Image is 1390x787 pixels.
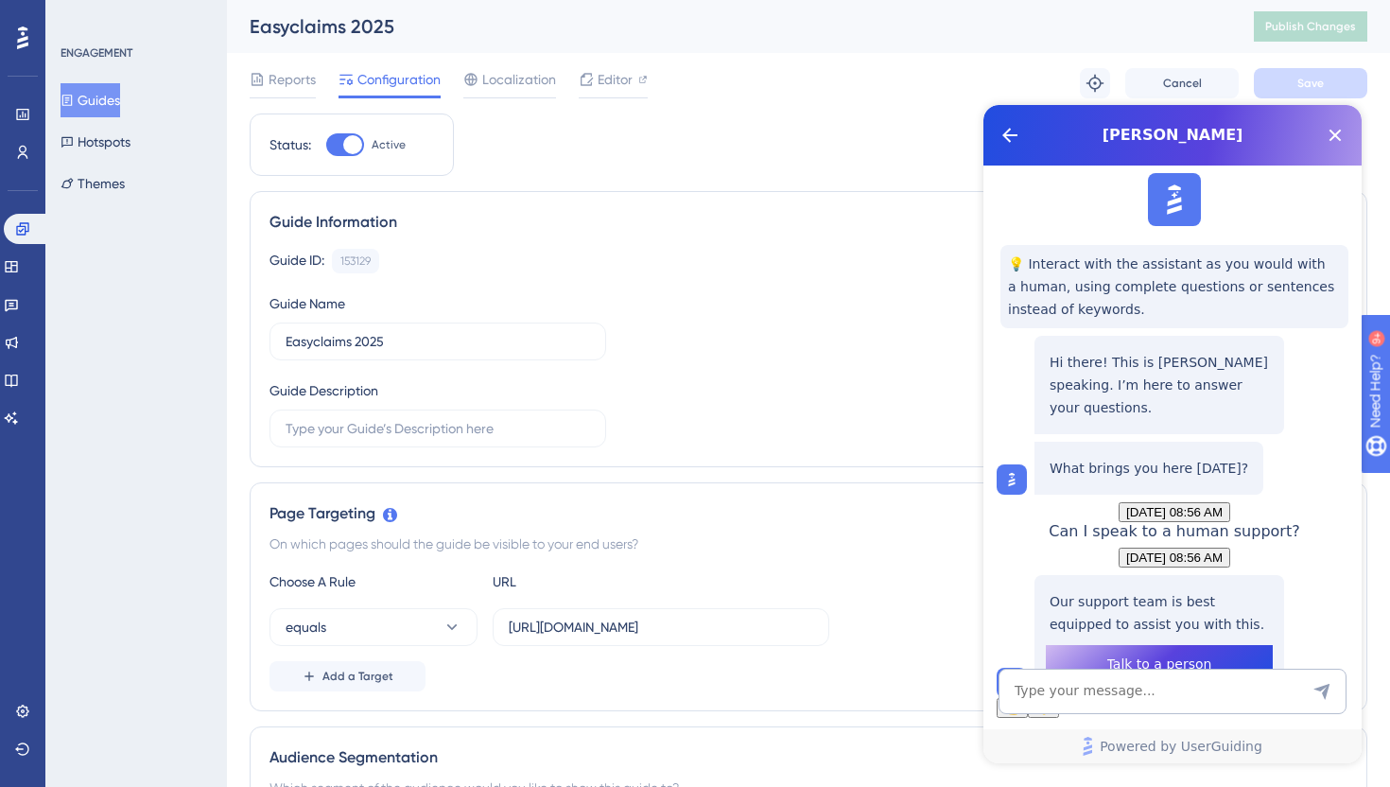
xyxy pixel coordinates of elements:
[372,137,406,152] span: Active
[1254,68,1367,98] button: Save
[357,68,441,91] span: Configuration
[250,13,1207,40] div: Easyclaims 2025
[1265,19,1356,34] span: Publish Changes
[983,105,1362,763] iframe: UserGuiding AI Assistant
[1163,76,1202,91] span: Cancel
[1125,68,1239,98] button: Cancel
[269,502,1347,525] div: Page Targeting
[269,661,426,691] button: Add a Target
[493,570,701,593] div: URL
[269,533,1347,555] div: On which pages should the guide be visible to your end users?
[129,9,140,25] div: 9+
[340,254,371,269] div: 153129
[286,418,590,439] input: Type your Guide’s Description here
[269,68,316,91] span: Reports
[269,292,345,315] div: Guide Name
[269,570,478,593] div: Choose A Rule
[269,379,378,402] div: Guide Description
[269,746,1347,769] div: Audience Segmentation
[598,68,633,91] span: Editor
[286,616,326,638] span: equals
[269,249,324,273] div: Guide ID:
[509,617,813,638] input: yourwebsite.com/path
[1254,11,1367,42] button: Publish Changes
[482,68,556,91] span: Localization
[269,211,1347,234] div: Guide Information
[286,331,590,352] input: Type your Guide’s Name here
[269,133,311,156] div: Status:
[269,608,478,646] button: equals
[1297,76,1324,91] span: Save
[322,669,393,684] span: Add a Target
[44,5,118,27] span: Need Help?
